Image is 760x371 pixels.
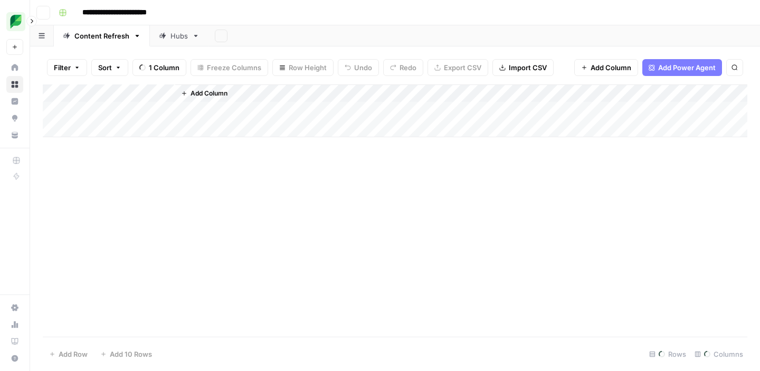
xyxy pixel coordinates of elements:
[54,62,71,73] span: Filter
[6,93,23,110] a: Insights
[289,62,327,73] span: Row Height
[427,59,488,76] button: Export CSV
[132,59,186,76] button: 1 Column
[191,89,227,98] span: Add Column
[191,59,268,76] button: Freeze Columns
[574,59,638,76] button: Add Column
[591,62,631,73] span: Add Column
[74,31,129,41] div: Content Refresh
[6,299,23,316] a: Settings
[59,349,88,359] span: Add Row
[658,62,716,73] span: Add Power Agent
[6,127,23,144] a: Your Data
[6,316,23,333] a: Usage
[6,350,23,367] button: Help + Support
[400,62,416,73] span: Redo
[207,62,261,73] span: Freeze Columns
[98,62,112,73] span: Sort
[6,12,25,31] img: SproutSocial Logo
[642,59,722,76] button: Add Power Agent
[150,25,208,46] a: Hubs
[6,110,23,127] a: Opportunities
[43,346,94,363] button: Add Row
[272,59,334,76] button: Row Height
[6,59,23,76] a: Home
[47,59,87,76] button: Filter
[509,62,547,73] span: Import CSV
[54,25,150,46] a: Content Refresh
[6,8,23,35] button: Workspace: SproutSocial
[354,62,372,73] span: Undo
[645,346,690,363] div: Rows
[383,59,423,76] button: Redo
[690,346,747,363] div: Columns
[177,87,232,100] button: Add Column
[94,346,158,363] button: Add 10 Rows
[492,59,554,76] button: Import CSV
[444,62,481,73] span: Export CSV
[170,31,188,41] div: Hubs
[338,59,379,76] button: Undo
[149,62,179,73] span: 1 Column
[6,76,23,93] a: Browse
[91,59,128,76] button: Sort
[6,333,23,350] a: Learning Hub
[110,349,152,359] span: Add 10 Rows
